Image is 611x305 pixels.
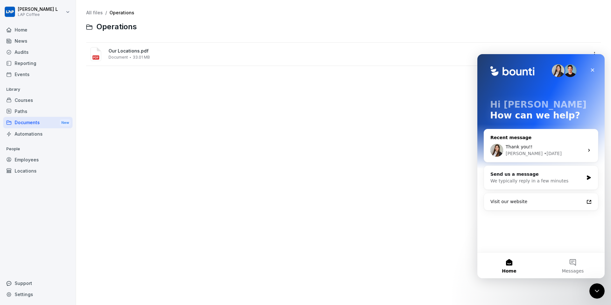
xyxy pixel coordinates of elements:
iframe: Intercom live chat [589,283,605,299]
div: New [60,119,71,126]
div: Documents [3,117,73,129]
a: Courses [3,95,73,106]
p: LAP Coffee [18,12,58,17]
span: / [105,10,107,16]
div: Support [3,278,73,289]
a: Events [3,69,73,80]
p: Library [3,84,73,95]
a: Employees [3,154,73,165]
span: 33.01 MB [133,55,150,60]
iframe: Intercom live chat [477,54,605,278]
a: All files [86,10,103,15]
a: Operations [109,10,134,15]
span: Our Locations.pdf [109,48,587,54]
span: Document [109,55,128,60]
a: Automations [3,128,73,139]
a: News [3,35,73,46]
a: Home [3,24,73,35]
span: Operations [96,22,137,32]
a: Reporting [3,58,73,69]
a: Paths [3,106,73,117]
a: DocumentsNew [3,117,73,129]
p: [PERSON_NAME] L [18,7,58,12]
p: People [3,144,73,154]
a: Locations [3,165,73,176]
a: Audits [3,46,73,58]
a: Settings [3,289,73,300]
